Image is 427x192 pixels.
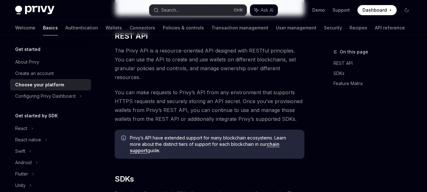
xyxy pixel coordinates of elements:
span: SDKs [115,174,134,184]
div: React native [15,136,41,144]
a: Welcome [15,20,35,35]
button: Toggle dark mode [402,5,412,15]
a: Wallets [106,20,122,35]
span: The Privy API is a resource-oriented API designed with RESTful principles. You can use the API to... [115,46,304,82]
svg: Info [121,135,127,142]
a: Recipes [350,20,367,35]
span: Privy’s API have extended support for many blockchain ecosystems. Learn more about the distinct t... [130,135,298,154]
h5: Get started by SDK [15,112,58,120]
a: chain support [130,141,279,153]
a: Demo [312,7,325,13]
div: Create an account [15,70,54,77]
div: React [15,125,27,132]
a: Policies & controls [163,20,204,35]
span: Ctrl K [234,8,243,13]
span: REST API [115,31,148,41]
a: Basics [43,20,58,35]
a: Choose your platform [10,79,91,90]
span: You can make requests to Privy’s API from any environment that supports HTTPS requests and secure... [115,88,304,123]
div: Configuring Privy Dashboard [15,92,76,100]
div: Choose your platform [15,81,64,89]
a: Authentication [65,20,98,35]
span: On this page [340,48,368,56]
button: Search...CtrlK [149,4,247,16]
div: Swift [15,147,25,155]
a: Create an account [10,68,91,79]
a: API reference [375,20,405,35]
a: Feature Matrix [333,78,417,89]
h5: Get started [15,46,40,53]
a: Security [324,20,342,35]
a: Support [332,7,350,13]
a: User management [276,20,316,35]
a: Connectors [130,20,155,35]
span: Dashboard [363,7,387,13]
div: Unity [15,182,26,189]
img: dark logo [15,6,54,15]
div: Flutter [15,170,28,178]
button: Ask AI [250,4,278,16]
a: Transaction management [211,20,268,35]
div: About Privy [15,58,39,66]
a: SDKs [333,68,417,78]
div: Android [15,159,32,166]
span: Ask AI [261,7,273,13]
a: Dashboard [357,5,397,15]
a: REST API [333,58,417,68]
a: About Privy [10,56,91,68]
div: Search... [161,6,179,14]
